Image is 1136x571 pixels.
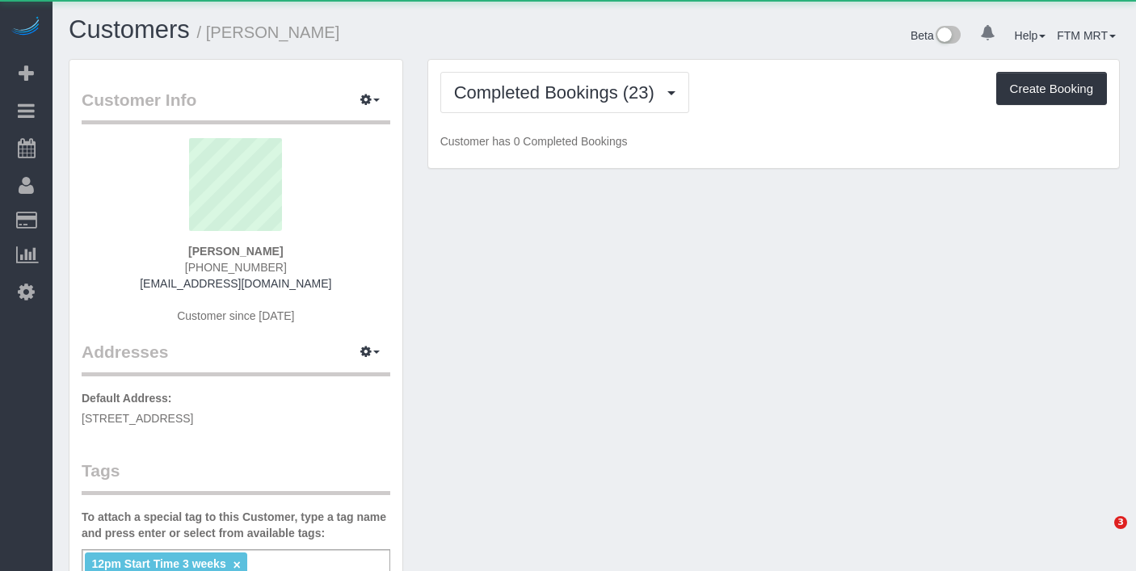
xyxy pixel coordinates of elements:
[440,133,1107,149] p: Customer has 0 Completed Bookings
[82,412,193,425] span: [STREET_ADDRESS]
[82,390,172,406] label: Default Address:
[10,16,42,39] img: Automaid Logo
[185,261,287,274] span: [PHONE_NUMBER]
[996,72,1107,106] button: Create Booking
[1057,29,1116,42] a: FTM MRT
[188,245,283,258] strong: [PERSON_NAME]
[1114,516,1127,529] span: 3
[934,26,961,47] img: New interface
[69,15,190,44] a: Customers
[177,309,294,322] span: Customer since [DATE]
[140,277,331,290] a: [EMAIL_ADDRESS][DOMAIN_NAME]
[82,88,390,124] legend: Customer Info
[1015,29,1046,42] a: Help
[440,72,689,113] button: Completed Bookings (23)
[911,29,961,42] a: Beta
[82,509,390,541] label: To attach a special tag to this Customer, type a tag name and press enter or select from availabl...
[197,23,340,41] small: / [PERSON_NAME]
[454,82,663,103] span: Completed Bookings (23)
[82,459,390,495] legend: Tags
[91,557,225,570] span: 12pm Start Time 3 weeks
[1081,516,1120,555] iframe: Intercom live chat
